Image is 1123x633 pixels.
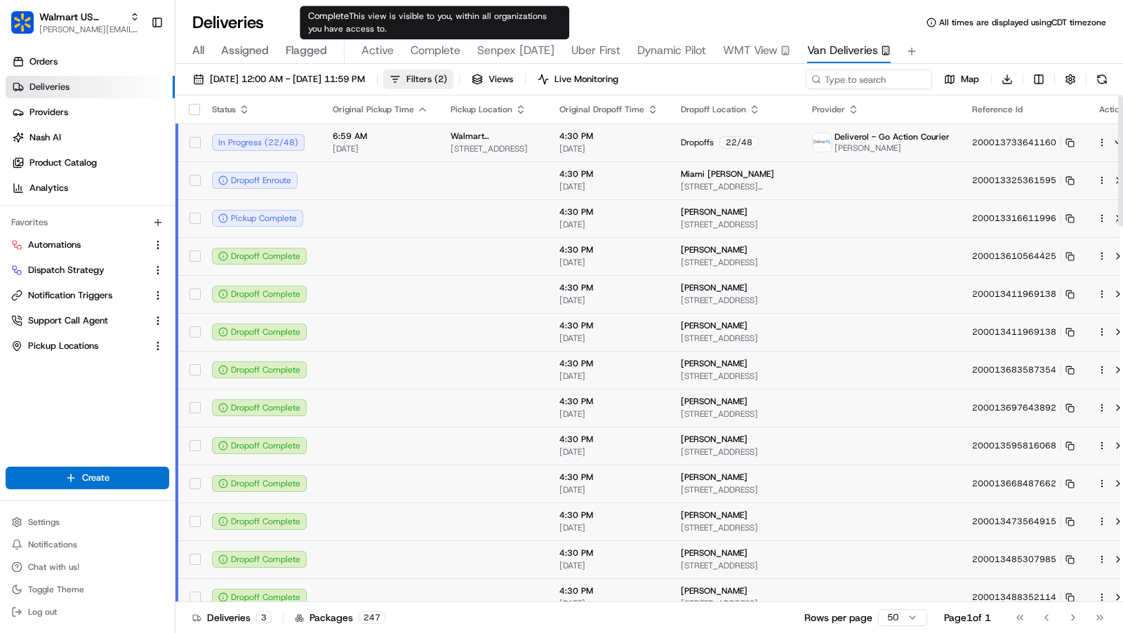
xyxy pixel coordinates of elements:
a: Providers [6,101,175,124]
span: Pickup Location [451,104,512,115]
a: Powered byPylon [99,347,170,358]
button: Create [6,467,169,489]
a: Orders [6,51,175,73]
span: [DATE] [559,408,658,420]
span: [STREET_ADDRESS][PERSON_NAME] [681,181,790,192]
span: [STREET_ADDRESS] [681,333,790,344]
button: Dropoff Complete [212,248,307,265]
img: 9188753566659_6852d8bf1fb38e338040_72.png [29,133,55,159]
span: [STREET_ADDRESS] [681,560,790,571]
span: [PERSON_NAME] [681,206,747,218]
a: Pickup Locations [11,340,147,352]
span: • [84,217,89,228]
span: [DATE] [559,295,658,306]
span: Dropoff Location [681,104,746,115]
a: Dispatch Strategy [11,264,147,276]
span: [PERSON_NAME] [681,472,747,483]
button: 200013485307985 [972,554,1075,565]
button: 200013668487662 [972,478,1075,489]
button: Dropoff Complete [212,513,307,530]
button: Map [938,69,985,89]
a: Analytics [6,177,175,199]
span: [PERSON_NAME] [681,547,747,559]
button: [DATE] 12:00 AM - [DATE] 11:59 PM [187,69,371,89]
div: 247 [359,611,385,624]
span: [DATE] [559,446,658,458]
button: 200013595816068 [972,440,1075,451]
span: WMT View [723,42,778,59]
span: Notification Triggers [28,289,112,302]
span: [DATE] 12:00 AM - [DATE] 11:59 PM [210,73,365,86]
span: [PERSON_NAME] [681,282,747,293]
span: 6:59 AM [333,131,428,142]
a: Nash AI [6,126,175,149]
span: Complete [411,42,460,59]
a: Notification Triggers [11,289,147,302]
div: 22 / 48 [719,136,759,149]
button: Pickup Locations [6,335,169,357]
button: [PERSON_NAME][EMAIL_ADDRESS][DOMAIN_NAME] [39,24,140,35]
a: Automations [11,239,147,251]
button: Support Call Agent [6,309,169,332]
div: Start new chat [63,133,230,147]
button: See all [218,179,255,196]
img: unihopllc [14,204,36,226]
span: [PERSON_NAME] [835,142,950,154]
span: [DATE] [559,143,658,154]
button: 200013411969138 [972,288,1075,300]
button: Filters(2) [383,69,453,89]
button: Notification Triggers [6,284,169,307]
button: 200013488352114 [972,592,1075,603]
span: All [192,42,204,59]
span: [PERSON_NAME] [681,585,747,597]
span: 4:30 PM [559,282,658,293]
span: Providers [29,106,68,119]
span: [DATE] [559,219,658,230]
a: Support Call Agent [11,314,147,327]
span: [STREET_ADDRESS] [681,598,790,609]
button: Walmart US StoresWalmart US Stores[PERSON_NAME][EMAIL_ADDRESS][DOMAIN_NAME] [6,6,145,39]
button: Pickup Complete [212,210,303,227]
span: 4:30 PM [559,472,658,483]
div: 📗 [14,314,25,326]
div: We're available if you need us! [63,147,193,159]
span: Map [961,73,979,86]
div: Page 1 of 1 [944,611,991,625]
span: Dispatch Strategy [28,264,105,276]
a: Deliveries [6,76,175,98]
span: API Documentation [133,313,225,327]
span: Van Deliveries [807,42,878,59]
img: Nash [14,13,42,41]
span: This view is visible to you, within all organizations you have access to. [308,11,547,34]
img: 1736555255976-a54dd68f-1ca7-489b-9aae-adbdc363a1c4 [14,133,39,159]
span: Walmart [STREET_ADDRESS] [451,131,537,142]
span: [DATE] [124,255,153,266]
button: Toggle Theme [6,580,169,599]
span: 4:30 PM [559,244,658,255]
span: Uber First [571,42,620,59]
p: Welcome 👋 [14,55,255,78]
div: Dropoff Complete [212,286,307,302]
span: [STREET_ADDRESS] [681,484,790,495]
button: Live Monitoring [531,69,625,89]
a: Product Catalog [6,152,175,174]
button: Chat with us! [6,557,169,577]
span: 4:30 PM [559,358,658,369]
span: Pickup Locations [28,340,98,352]
button: 200013411969138 [972,326,1075,338]
div: 💻 [119,314,130,326]
div: Packages [295,611,385,625]
span: 4:30 PM [559,396,658,407]
button: Dropoff Complete [212,437,307,454]
span: Flagged [286,42,327,59]
span: Filters [406,73,447,86]
span: [DATE] [559,333,658,344]
div: Dropoff Complete [212,324,307,340]
img: profile_deliverol_nashtms.png [813,133,831,152]
span: Pylon [140,347,170,358]
span: Assigned [221,42,269,59]
span: 4:30 PM [559,168,658,180]
span: Active [361,42,394,59]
